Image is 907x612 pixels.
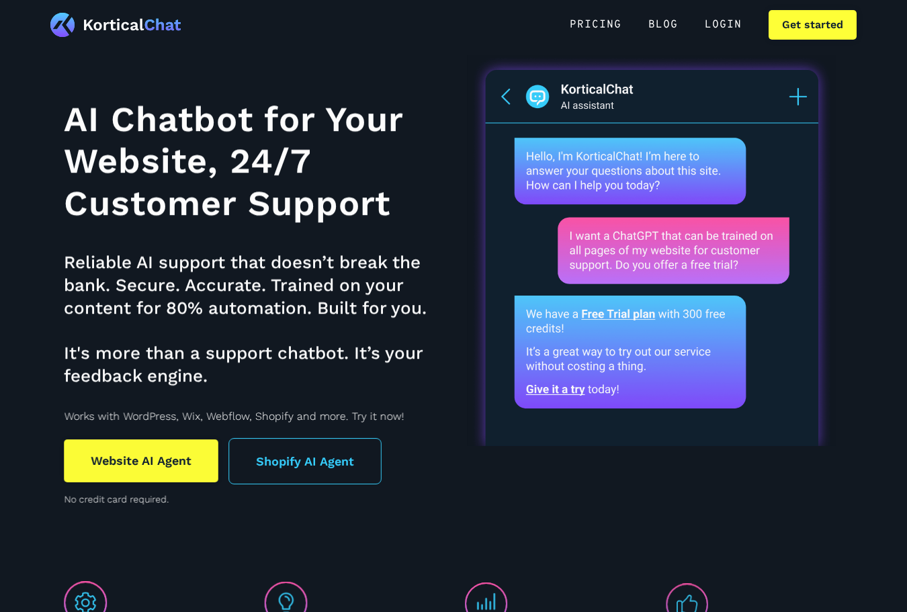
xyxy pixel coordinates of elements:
a: Shopify AI Agent [228,438,382,484]
a: BLOG [635,10,691,40]
a: Login [691,10,755,40]
a: Website AI Agent [64,439,218,482]
img: AI Chatbot KorticalChat [468,55,836,445]
a: Get started [769,10,857,40]
a: Pricing [556,10,635,40]
p: No credit card required. [64,491,446,507]
h1: AI Chatbot for Your Website, 24/7 Customer Support [64,99,446,224]
p: Works with WordPress, Wix, Webflow, Shopify and more. Try it now! [64,408,446,425]
h3: Reliable AI support that doesn’t break the bank. Secure. Accurate. Trained on your content for 80... [64,251,446,388]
